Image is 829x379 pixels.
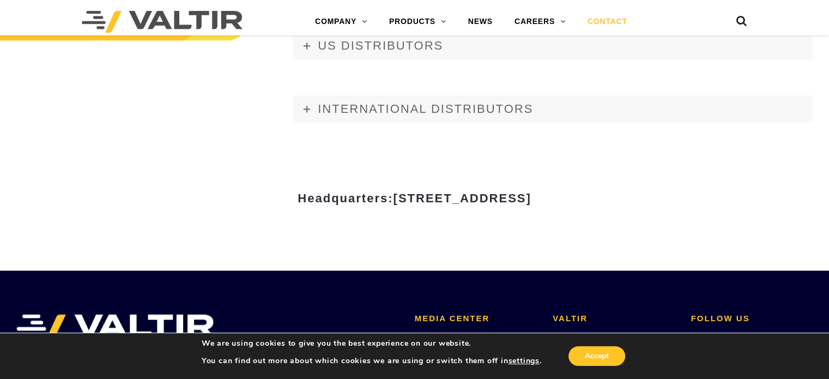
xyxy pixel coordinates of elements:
[553,314,674,323] h2: VALTIR
[568,346,625,366] button: Accept
[202,339,542,348] p: We are using cookies to give you the best experience on our website.
[378,11,457,33] a: PRODUCTS
[577,11,638,33] a: CONTACT
[298,191,531,205] strong: Headquarters:
[16,314,214,341] img: VALTIR
[202,356,542,366] p: You can find out more about which cookies we are using or switch them off in .
[508,356,539,366] button: settings
[304,11,378,33] a: COMPANY
[293,95,813,123] a: INTERNATIONAL DISTRIBUTORS
[415,314,536,323] h2: MEDIA CENTER
[393,191,531,205] span: [STREET_ADDRESS]
[318,39,443,52] span: US DISTRIBUTORS
[318,102,533,116] span: INTERNATIONAL DISTRIBUTORS
[457,11,504,33] a: NEWS
[691,314,813,323] h2: FOLLOW US
[504,11,577,33] a: CAREERS
[293,32,813,59] a: US DISTRIBUTORS
[82,11,243,33] img: Valtir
